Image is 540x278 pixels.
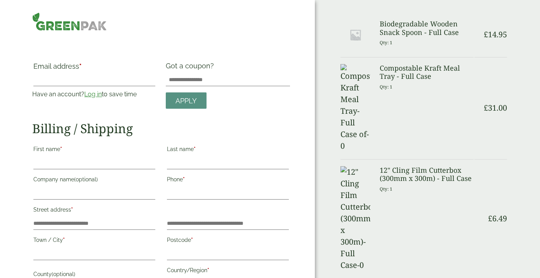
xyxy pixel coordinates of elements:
abbr: required [71,207,73,213]
bdi: 31.00 [484,103,507,113]
abbr: required [60,146,62,152]
h3: 12" Cling Film Cutterbox (300mm x 300m) - Full Case [380,166,474,183]
bdi: 6.49 [488,213,507,224]
label: Town / City [33,235,155,248]
small: Qty: 1 [380,40,392,45]
h3: Compostable Kraft Meal Tray - Full Case [380,64,474,81]
abbr: required [207,267,209,273]
span: (optional) [52,271,75,277]
p: Have an account? to save time [32,90,156,99]
span: £ [484,103,488,113]
label: Got a coupon? [166,62,217,74]
span: Apply [175,97,197,105]
abbr: required [191,237,193,243]
abbr: required [63,237,65,243]
img: Placeholder [340,20,370,50]
abbr: required [79,62,82,70]
label: Phone [167,174,289,187]
h2: Billing / Shipping [32,121,290,136]
label: First name [33,144,155,157]
label: Street address [33,204,155,217]
img: 12" Cling Film Cutterbox (300mm x 300m)-Full Case-0 [340,166,370,271]
label: Company name [33,174,155,187]
h3: Biodegradable Wooden Snack Spoon - Full Case [380,20,474,36]
label: Country/Region [167,265,289,278]
span: £ [484,29,488,40]
small: Qty: 1 [380,186,392,192]
label: Postcode [167,235,289,248]
img: GreenPak Supplies [32,12,107,31]
label: Last name [167,144,289,157]
a: Apply [166,92,207,109]
abbr: required [194,146,196,152]
label: Email address [33,63,155,74]
img: Compostable Kraft Meal Tray-Full Case of-0 [340,64,370,152]
small: Qty: 1 [380,84,392,90]
bdi: 14.95 [484,29,507,40]
span: (optional) [74,176,98,182]
a: Log in [84,90,102,98]
span: £ [488,213,492,224]
abbr: required [183,176,185,182]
